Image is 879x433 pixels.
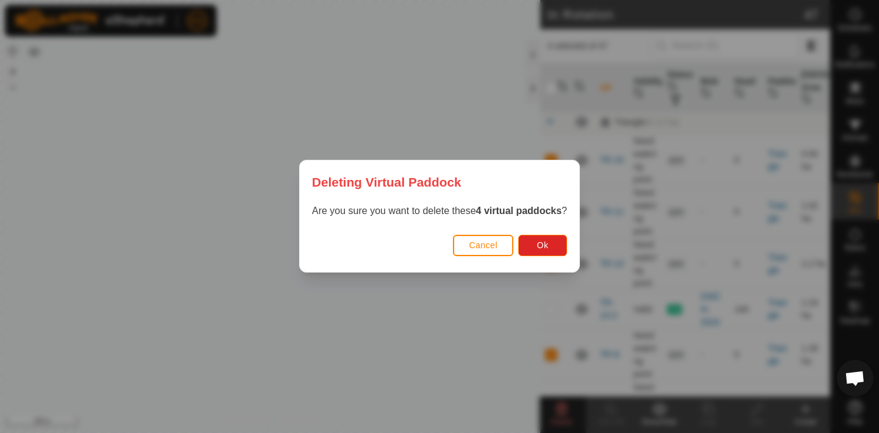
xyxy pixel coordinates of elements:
[476,206,562,216] strong: 4 virtual paddocks
[469,241,497,251] span: Cancel
[537,241,549,251] span: Ok
[453,235,513,256] button: Cancel
[518,235,567,256] button: Ok
[837,360,874,396] div: Open chat
[312,173,461,191] span: Deleting Virtual Paddock
[312,206,567,216] span: Are you sure you want to delete these ?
